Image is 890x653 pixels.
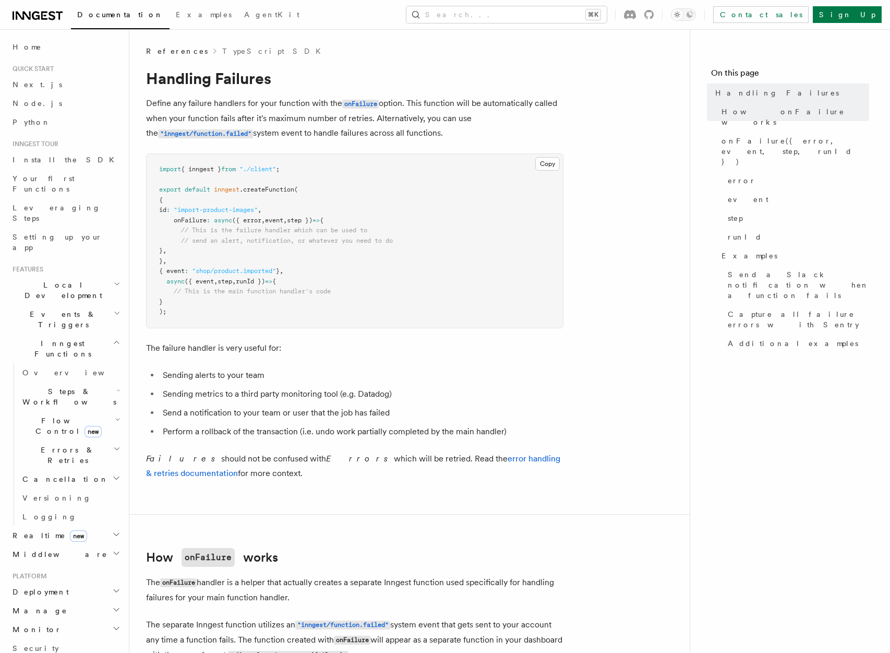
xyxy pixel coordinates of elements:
span: onFailure [174,217,207,224]
span: runId }) [236,278,265,285]
span: error [728,175,756,186]
span: , [163,247,166,254]
a: onFailure [342,98,379,108]
em: Errors [326,454,394,464]
span: Additional examples [728,338,858,349]
kbd: ⌘K [586,9,600,20]
span: Manage [8,605,67,616]
span: Quick start [8,65,54,73]
a: runId [724,228,869,246]
a: Documentation [71,3,170,29]
span: // send an alert, notification, or whatever you need to do [181,237,393,244]
span: Middleware [8,549,107,560]
a: Examples [717,246,869,265]
span: { [272,278,276,285]
span: Send a Slack notification when a function fails [728,269,869,301]
code: onFailure [334,636,370,645]
span: , [258,206,261,213]
span: // This is the main function handler's code [174,288,331,295]
a: error [724,171,869,190]
p: The handler is a helper that actually creates a separate Inngest function used specifically for h... [146,575,563,605]
a: "inngest/function.failed" [158,128,253,138]
span: event [265,217,283,224]
span: Deployment [8,587,69,597]
a: How onFailure works [717,102,869,132]
button: Events & Triggers [8,305,123,334]
button: Copy [535,157,560,171]
a: Examples [170,3,238,28]
code: onFailure [160,578,197,587]
a: "inngest/function.failed" [295,620,390,630]
span: step [728,213,743,223]
span: { inngest } [181,165,221,173]
span: Versioning [22,494,91,502]
a: Install the SDK [8,150,123,169]
a: Python [8,113,123,132]
div: Inngest Functions [8,363,123,526]
span: => [312,217,320,224]
a: Capture all failure errors with Sentry [724,305,869,334]
li: Perform a rollback of the transaction (i.e. undo work partially completed by the main handler) [160,424,563,439]
span: step [218,278,232,285]
span: : [207,217,210,224]
span: Inngest tour [8,140,58,148]
button: Inngest Functions [8,334,123,363]
span: Examples [176,10,232,19]
span: async [166,278,185,285]
span: // This is the failure handler which can be used to [181,227,367,234]
span: async [214,217,232,224]
a: Sign Up [813,6,882,23]
span: Node.js [13,99,62,108]
code: "inngest/function.failed" [295,621,390,630]
span: new [85,426,102,437]
span: } [159,247,163,254]
button: Local Development [8,276,123,305]
a: Handling Failures [711,84,869,102]
span: step }) [287,217,312,224]
button: Middleware [8,545,123,564]
span: Local Development [8,280,114,301]
span: { [320,217,323,224]
a: error handling & retries documentation [146,454,560,478]
span: id [159,206,166,213]
span: "import-product-images" [174,206,258,213]
span: Handling Failures [715,88,839,98]
span: ( [294,186,298,193]
span: Setting up your app [13,233,102,252]
h1: Handling Failures [146,69,563,88]
a: Send a Slack notification when a function fails [724,265,869,305]
span: Logging [22,513,77,521]
button: Errors & Retries [18,441,123,470]
a: Home [8,38,123,56]
li: Send a notification to your team or user that the job has failed [160,406,563,420]
a: Leveraging Steps [8,198,123,228]
a: Versioning [18,489,123,507]
a: Overview [18,363,123,382]
span: How onFailure works [721,106,869,127]
h4: On this page [711,67,869,84]
button: Monitor [8,620,123,639]
a: Logging [18,507,123,526]
span: ; [276,165,280,173]
a: TypeScript SDK [222,46,327,56]
button: Search...⌘K [406,6,607,23]
span: Your first Functions [13,174,75,193]
span: "./client" [239,165,276,173]
button: Realtimenew [8,526,123,545]
span: Python [13,118,51,126]
span: Leveraging Steps [13,204,101,222]
span: Install the SDK [13,156,121,164]
span: ); [159,308,166,315]
p: Define any failure handlers for your function with the option. This function will be automaticall... [146,96,563,141]
button: Cancellation [18,470,123,489]
span: from [221,165,236,173]
span: Steps & Workflows [18,386,116,407]
a: step [724,209,869,228]
span: References [146,46,208,56]
span: { [159,196,163,204]
span: Examples [721,251,777,261]
a: Node.js [8,94,123,113]
button: Flow Controlnew [18,411,123,441]
span: Capture all failure errors with Sentry [728,309,869,330]
span: export [159,186,181,193]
